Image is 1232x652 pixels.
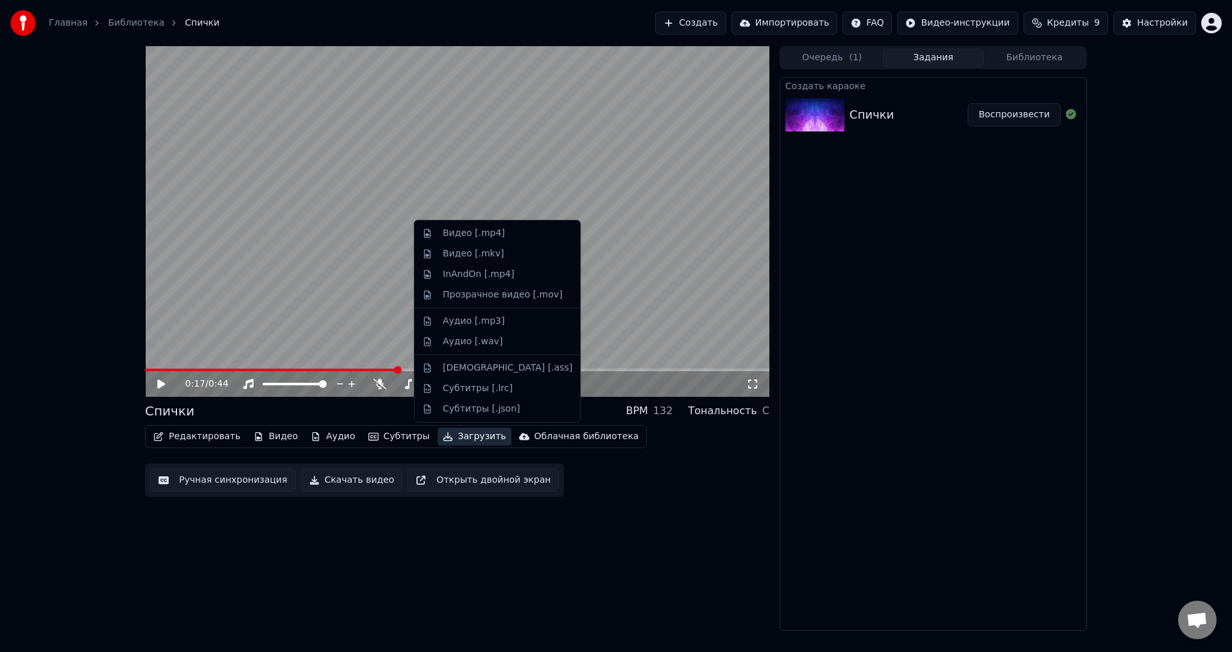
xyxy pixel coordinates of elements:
div: Видео [.mp4] [443,227,505,240]
div: Прозрачное видео [.mov] [443,288,562,301]
div: Спички [145,402,194,420]
button: Видео [248,428,304,446]
div: Аудио [.wav] [443,335,502,348]
div: C [762,403,769,419]
button: Аудио [305,428,360,446]
img: youka [10,10,36,36]
div: 132 [653,403,673,419]
a: Библиотека [108,17,164,29]
span: Кредиты [1047,17,1089,29]
span: Спички [185,17,219,29]
div: Субтитры [.lrc] [443,382,513,395]
button: Открыть двойной экран [407,469,559,492]
div: Видео [.mkv] [443,247,504,260]
div: Настройки [1137,17,1188,29]
button: Библиотека [984,49,1085,67]
div: Открытый чат [1178,601,1217,639]
div: Облачная библиотека [535,430,639,443]
button: Субтитры [363,428,435,446]
div: [DEMOGRAPHIC_DATA] [.ass] [443,362,572,374]
a: Главная [49,17,87,29]
button: Скачать видео [301,469,403,492]
button: Воспроизвести [968,103,1061,126]
button: Видео-инструкции [897,12,1018,35]
button: Создать [655,12,726,35]
div: / [185,378,216,390]
div: Субтитры [.json] [443,403,520,415]
button: Ручная синхронизация [150,469,296,492]
div: Аудио [.mp3] [443,315,504,328]
div: Спички [850,106,894,124]
nav: breadcrumb [49,17,219,29]
button: Кредиты9 [1023,12,1108,35]
div: Тональность [688,403,757,419]
button: Импортировать [732,12,838,35]
div: Создать караоке [780,78,1086,93]
span: 9 [1094,17,1100,29]
button: Задания [883,49,984,67]
span: 0:44 [209,378,228,390]
div: InAndOn [.mp4] [443,268,515,281]
button: Редактировать [148,428,246,446]
div: BPM [626,403,647,419]
button: FAQ [843,12,892,35]
button: Загрузить [438,428,511,446]
button: Настройки [1113,12,1196,35]
span: 0:17 [185,378,205,390]
button: Очередь [782,49,883,67]
span: ( 1 ) [849,51,862,64]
